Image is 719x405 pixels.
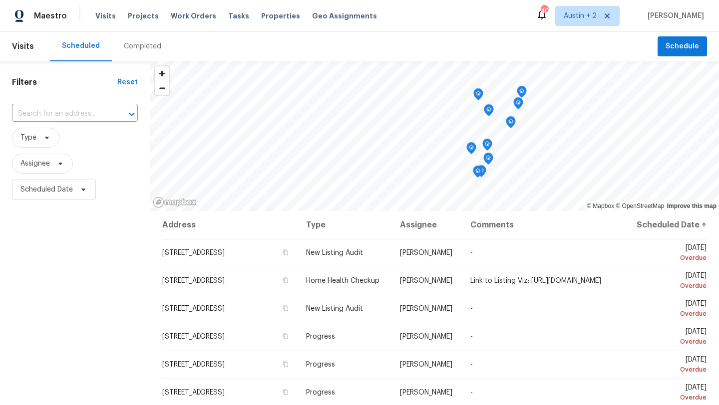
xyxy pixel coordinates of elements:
[400,361,452,368] span: [PERSON_NAME]
[634,393,707,403] div: Overdue
[470,277,601,284] span: Link to Listing Viz: [URL][DOMAIN_NAME]
[626,211,707,239] th: Scheduled Date ↑
[634,384,707,403] span: [DATE]
[306,249,363,256] span: New Listing Audit
[644,11,704,21] span: [PERSON_NAME]
[506,116,516,132] div: Map marker
[162,277,225,284] span: [STREET_ADDRESS]
[155,66,169,81] button: Zoom in
[616,202,664,209] a: OpenStreetMap
[634,244,707,263] span: [DATE]
[306,389,335,396] span: Progress
[462,211,626,239] th: Comments
[400,277,452,284] span: [PERSON_NAME]
[473,88,483,104] div: Map marker
[306,333,335,340] span: Progress
[484,104,494,120] div: Map marker
[34,11,67,21] span: Maestro
[470,333,473,340] span: -
[162,305,225,312] span: [STREET_ADDRESS]
[124,41,161,51] div: Completed
[306,305,363,312] span: New Listing Audit
[634,365,707,375] div: Overdue
[117,77,138,87] div: Reset
[62,41,100,51] div: Scheduled
[20,185,73,195] span: Scheduled Date
[564,11,597,21] span: Austin + 2
[162,211,298,239] th: Address
[470,249,473,256] span: -
[20,133,36,143] span: Type
[634,328,707,347] span: [DATE]
[12,77,117,87] h1: Filters
[12,106,110,122] input: Search for an address...
[483,153,493,168] div: Map marker
[281,360,290,369] button: Copy Address
[541,6,548,16] div: 40
[171,11,216,21] span: Work Orders
[312,11,377,21] span: Geo Assignments
[400,333,452,340] span: [PERSON_NAME]
[153,197,197,208] a: Mapbox homepage
[513,97,523,113] div: Map marker
[392,211,462,239] th: Assignee
[281,276,290,285] button: Copy Address
[634,309,707,319] div: Overdue
[470,389,473,396] span: -
[658,36,707,57] button: Schedule
[517,86,527,101] div: Map marker
[162,333,225,340] span: [STREET_ADDRESS]
[95,11,116,21] span: Visits
[125,107,139,121] button: Open
[470,305,473,312] span: -
[473,166,483,181] div: Map marker
[466,142,476,158] div: Map marker
[634,272,707,291] span: [DATE]
[261,11,300,21] span: Properties
[634,356,707,375] span: [DATE]
[306,361,335,368] span: Progress
[634,281,707,291] div: Overdue
[162,389,225,396] span: [STREET_ADDRESS]
[306,277,379,284] span: Home Health Checkup
[400,389,452,396] span: [PERSON_NAME]
[281,248,290,257] button: Copy Address
[476,165,486,181] div: Map marker
[400,249,452,256] span: [PERSON_NAME]
[162,249,225,256] span: [STREET_ADDRESS]
[667,202,717,209] a: Improve this map
[634,300,707,319] span: [DATE]
[162,361,225,368] span: [STREET_ADDRESS]
[150,61,719,211] canvas: Map
[20,159,50,169] span: Assignee
[634,337,707,347] div: Overdue
[298,211,392,239] th: Type
[12,35,34,57] span: Visits
[281,332,290,341] button: Copy Address
[400,305,452,312] span: [PERSON_NAME]
[482,139,492,154] div: Map marker
[281,304,290,313] button: Copy Address
[155,81,169,95] button: Zoom out
[128,11,159,21] span: Projects
[281,388,290,397] button: Copy Address
[634,253,707,263] div: Overdue
[666,40,699,53] span: Schedule
[470,361,473,368] span: -
[587,202,614,209] a: Mapbox
[228,12,249,19] span: Tasks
